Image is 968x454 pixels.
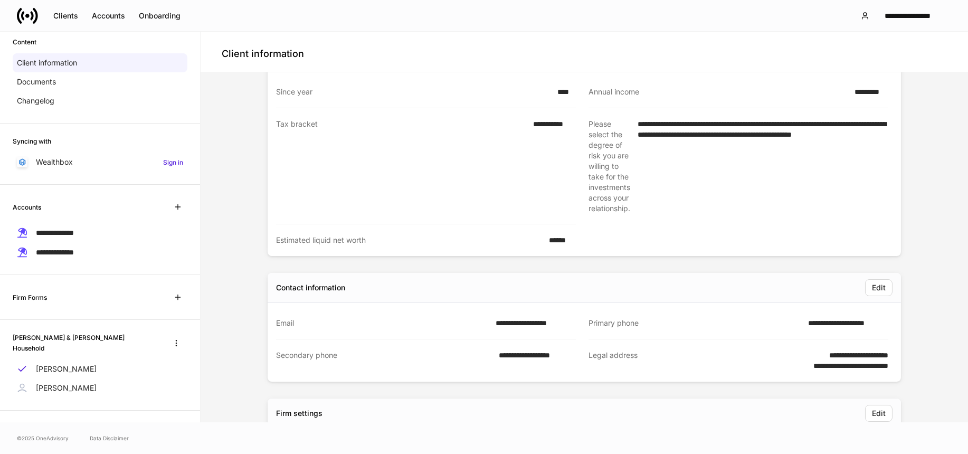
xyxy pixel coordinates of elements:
span: © 2025 OneAdvisory [17,434,69,442]
a: Changelog [13,91,187,110]
div: Accounts [92,12,125,20]
div: Firm settings [276,408,322,419]
div: Primary phone [589,318,802,328]
div: Tax bracket [276,119,527,213]
div: Onboarding [139,12,181,20]
div: Secondary phone [276,350,492,371]
p: Documents [17,77,56,87]
h6: Accounts [13,202,41,212]
a: Data Disclaimer [90,434,129,442]
p: Client information [17,58,77,68]
h6: Firm Forms [13,292,47,302]
h4: Client information [222,48,304,60]
h6: Sign in [163,157,183,167]
div: Edit [872,410,886,417]
div: Email [276,318,490,328]
h6: Content [13,37,36,47]
p: Changelog [17,96,54,106]
div: Estimated liquid net worth [276,235,543,245]
button: Edit [865,405,893,422]
div: Since year [276,87,551,97]
button: Clients [46,7,85,24]
a: [PERSON_NAME] [13,379,187,398]
div: Edit [872,284,886,291]
div: Clients [53,12,78,20]
div: Annual income [589,87,848,97]
button: Edit [865,279,893,296]
a: Documents [13,72,187,91]
a: WealthboxSign in [13,153,187,172]
h6: [PERSON_NAME] & [PERSON_NAME] Household [13,333,157,353]
button: Onboarding [132,7,187,24]
div: Contact information [276,282,345,293]
div: Please select the degree of risk you are willing to take for the investments across your relation... [589,119,631,214]
p: [PERSON_NAME] [36,364,97,374]
div: Legal address [589,350,776,371]
h6: Syncing with [13,136,51,146]
a: [PERSON_NAME] [13,360,187,379]
p: Wealthbox [36,157,73,167]
a: Client information [13,53,187,72]
p: [PERSON_NAME] [36,383,97,393]
button: Accounts [85,7,132,24]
